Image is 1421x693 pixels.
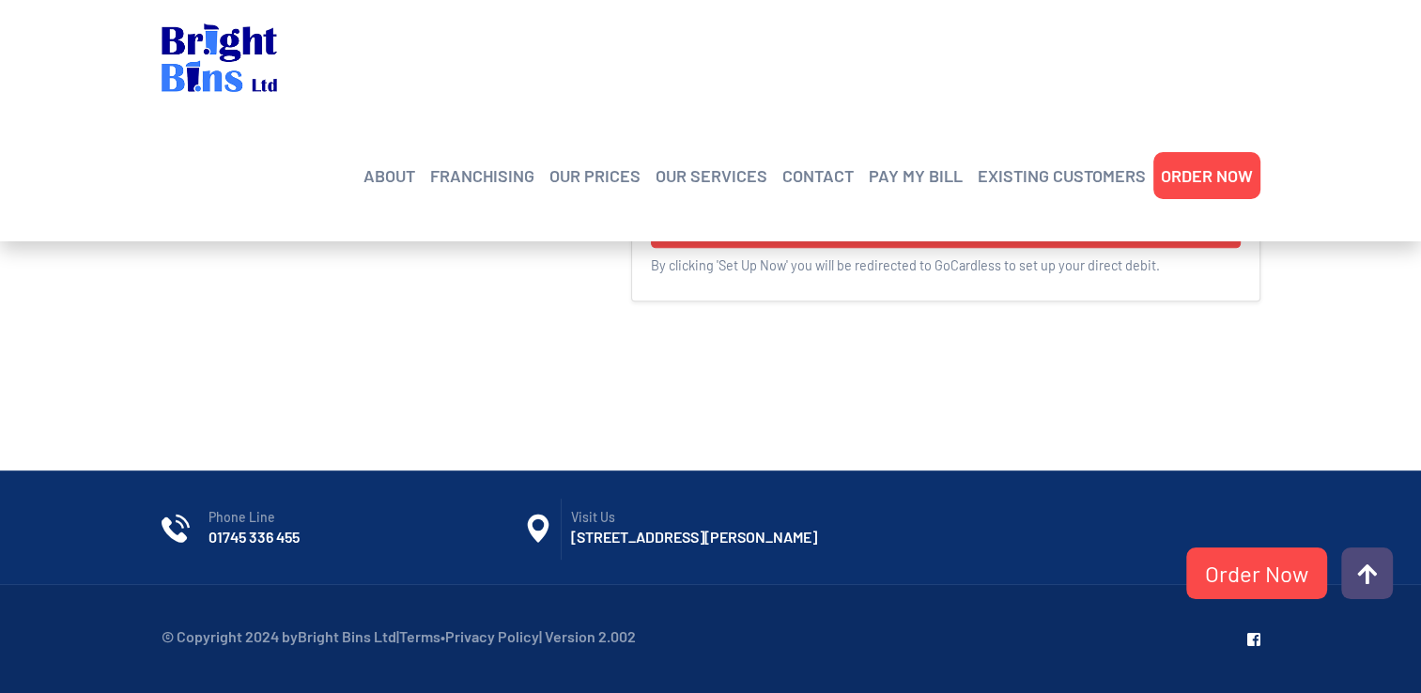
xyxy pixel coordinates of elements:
[651,257,1160,273] small: By clicking 'Set Up Now' you will be redirected to GoCardless to set up your direct debit.
[209,508,524,527] span: Phone Line
[209,527,300,547] a: 01745 336 455
[162,623,636,651] p: © Copyright 2024 by | • | Version 2.002
[978,162,1146,190] a: EXISTING CUSTOMERS
[445,627,539,645] a: Privacy Policy
[549,162,641,190] a: OUR PRICES
[430,162,534,190] a: FRANCHISING
[782,162,854,190] a: CONTACT
[298,627,396,645] a: Bright Bins Ltd
[869,162,963,190] a: PAY MY BILL
[1161,162,1253,190] a: ORDER NOW
[399,627,440,645] a: Terms
[571,508,887,527] span: Visit Us
[363,162,415,190] a: ABOUT
[1186,547,1327,599] a: Order Now
[571,527,887,547] h6: [STREET_ADDRESS][PERSON_NAME]
[656,162,767,190] a: OUR SERVICES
